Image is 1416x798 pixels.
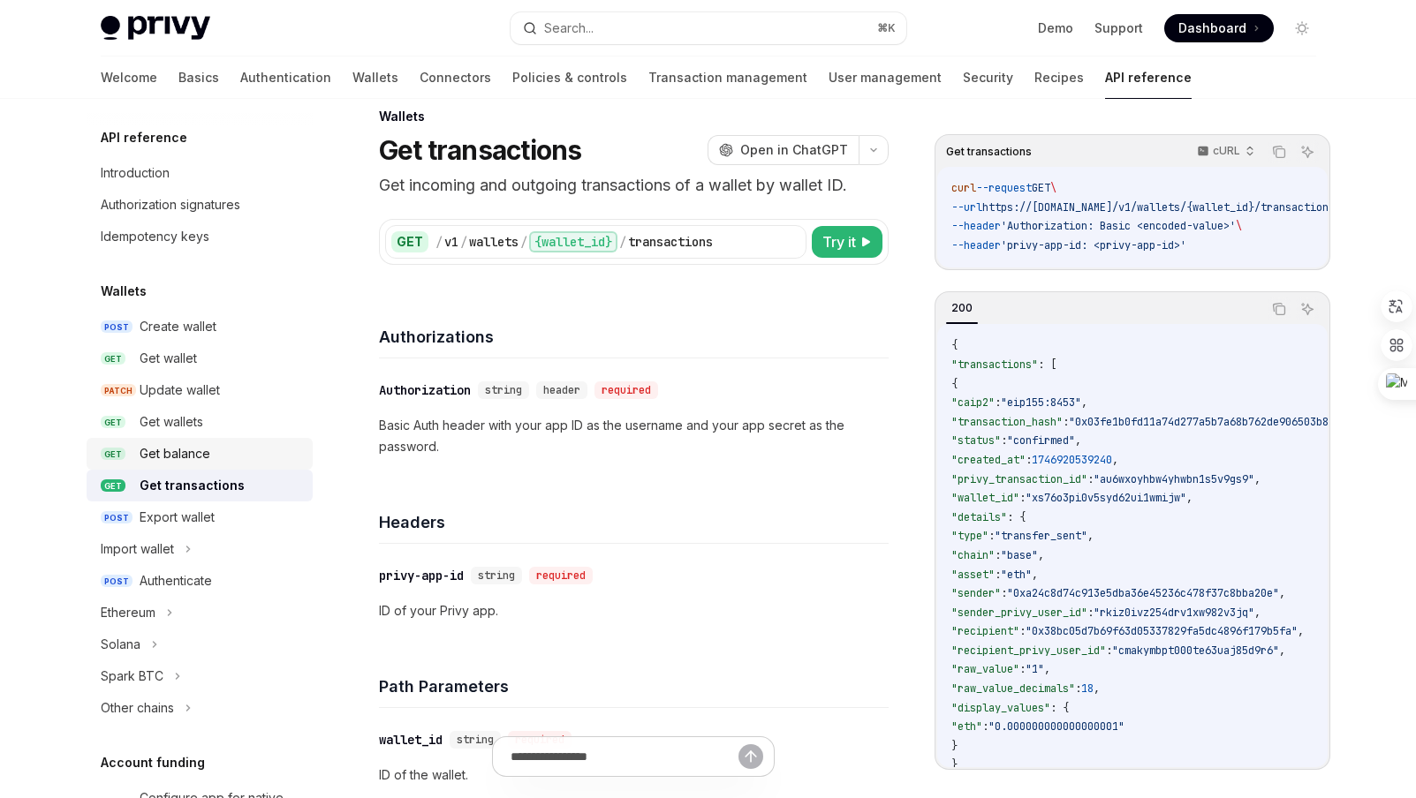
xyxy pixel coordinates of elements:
[951,415,1063,429] span: "transaction_hash"
[1094,606,1254,620] span: "rkiz0ivz254drv1xw982v3jq"
[951,395,995,410] span: "caip2"
[1186,491,1193,505] span: ,
[951,433,1001,448] span: "status"
[963,56,1013,99] a: Security
[1254,606,1261,620] span: ,
[140,443,210,464] div: Get balance
[379,415,889,457] p: Basic Auth header with your app ID as the username and your app secret as the password.
[485,383,522,397] span: string
[101,281,147,302] h5: Wallets
[1044,662,1050,676] span: ,
[101,634,140,655] div: Solana
[1075,681,1081,696] span: :
[1026,624,1298,638] span: "0x38bc05d7b69f63d05337829fa5dc4896f179b5fa"
[951,681,1075,696] span: "raw_value_decimals"
[1236,219,1242,233] span: \
[1001,568,1032,582] span: "eth"
[951,662,1019,676] span: "raw_value"
[101,697,174,719] div: Other chains
[1038,19,1073,37] a: Demo
[1106,644,1112,658] span: :
[379,510,889,534] h4: Headers
[1296,297,1319,320] button: Ask AI
[512,56,627,99] a: Policies & controls
[1288,14,1316,42] button: Toggle dark mode
[1050,181,1056,195] span: \
[1026,491,1186,505] span: "xs76o3pi0v5syd62ui1wmijw"
[391,231,428,252] div: GET
[87,374,313,406] a: PATCHUpdate wallet
[101,666,163,687] div: Spark BTC
[140,411,203,433] div: Get wallets
[951,548,995,562] span: "chain"
[1007,433,1075,448] span: "confirmed"
[976,181,1032,195] span: --request
[951,757,958,772] span: }
[87,189,313,221] a: Authorization signatures
[511,12,906,44] button: Search...⌘K
[1081,395,1087,410] span: ,
[995,529,1087,543] span: "transfer_sent"
[101,352,125,365] span: GET
[812,226,882,258] button: Try it
[379,567,464,584] div: privy-app-id
[140,475,245,496] div: Get transactions
[1298,624,1304,638] span: ,
[1279,644,1285,658] span: ,
[469,233,519,251] div: wallets
[1063,415,1069,429] span: :
[1268,297,1291,320] button: Copy the contents from the code block
[1001,395,1081,410] span: "eip155:8453"
[1026,453,1032,467] span: :
[951,586,1001,600] span: "sender"
[951,701,1050,715] span: "display_values"
[101,56,157,99] a: Welcome
[1279,586,1285,600] span: ,
[101,194,240,215] div: Authorization signatures
[101,575,133,588] span: POST
[738,744,763,769] button: Send message
[87,406,313,438] a: GETGet wallets
[951,238,1001,252] span: --header
[619,233,626,251] div: /
[1094,681,1100,696] span: ,
[101,538,174,560] div: Import wallet
[740,141,848,159] span: Open in ChatGPT
[101,416,125,429] span: GET
[1019,624,1026,638] span: :
[1001,586,1007,600] span: :
[435,233,443,251] div: /
[951,338,958,352] span: {
[529,231,617,252] div: {wallet_id}
[829,56,942,99] a: User management
[101,384,136,397] span: PATCH
[140,348,197,369] div: Get wallet
[988,719,1124,734] span: "0.000000000000000001"
[444,233,458,251] div: v1
[822,231,856,252] span: Try it
[1019,491,1026,505] span: :
[951,644,1106,658] span: "recipient_privy_user_id"
[946,297,978,319] div: 200
[543,383,580,397] span: header
[101,752,205,773] h5: Account funding
[140,507,215,528] div: Export wallet
[982,719,988,734] span: :
[995,568,1001,582] span: :
[1032,568,1038,582] span: ,
[379,600,889,621] p: ID of your Privy app.
[1094,19,1143,37] a: Support
[628,233,713,251] div: transactions
[951,358,1038,372] span: "transactions"
[982,200,1335,215] span: https://[DOMAIN_NAME]/v1/wallets/{wallet_id}/transactions
[1001,433,1007,448] span: :
[1032,453,1112,467] span: 1746920539240
[951,200,982,215] span: --url
[708,135,859,165] button: Open in ChatGPT
[379,108,889,125] div: Wallets
[951,377,958,391] span: {
[379,325,889,349] h4: Authorizations
[951,491,1019,505] span: "wallet_id"
[379,381,471,399] div: Authorization
[140,380,220,401] div: Update wallet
